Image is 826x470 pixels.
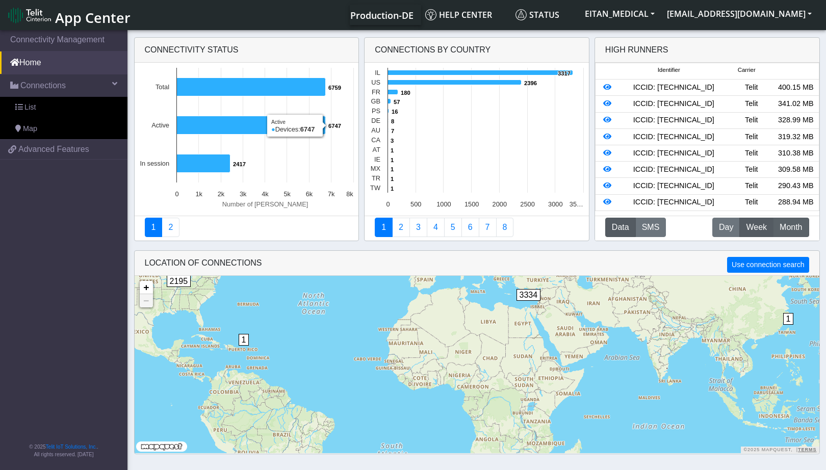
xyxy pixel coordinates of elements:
[773,164,818,175] div: 309.58 MB
[773,132,818,143] div: 319.32 MB
[425,9,492,20] span: Help center
[151,121,169,129] text: Active
[461,218,479,237] a: 14 Days Trend
[372,174,380,182] text: TR
[658,66,680,74] span: Identifier
[773,82,818,93] div: 400.15 MB
[394,99,400,105] text: 57
[135,38,359,63] div: Connectivity status
[391,147,394,153] text: 1
[371,136,380,144] text: CA
[391,118,394,124] text: 8
[195,190,202,198] text: 1k
[391,186,394,192] text: 1
[283,190,291,198] text: 5k
[175,190,178,198] text: 0
[712,218,740,237] button: Day
[140,294,153,307] a: Zoom out
[350,9,414,21] span: Production-DE
[155,83,169,91] text: Total
[464,200,479,208] text: 1500
[327,190,334,198] text: 7k
[167,275,191,287] span: 2195
[8,4,129,26] a: App Center
[222,200,308,208] text: Number of [PERSON_NAME]
[515,9,559,20] span: Status
[558,70,571,76] text: 3317
[392,218,410,237] a: Carrier
[20,80,66,92] span: Connections
[783,313,793,344] div: 1
[140,160,169,167] text: In session
[746,221,767,233] span: Week
[783,313,794,325] span: 1
[371,165,381,172] text: MX
[517,289,541,301] span: 3334
[391,166,394,172] text: 1
[436,200,451,208] text: 1000
[521,200,535,208] text: 2500
[729,132,773,143] div: Telit
[618,164,729,175] div: ICCID: [TECHNICAL_ID]
[773,218,809,237] button: Month
[371,79,380,86] text: US
[145,218,163,237] a: Connectivity status
[262,190,269,198] text: 4k
[729,115,773,126] div: Telit
[719,221,733,233] span: Day
[618,115,729,126] div: ICCID: [TECHNICAL_ID]
[773,180,818,192] div: 290.43 MB
[375,218,579,237] nav: Summary paging
[386,200,390,208] text: 0
[365,38,589,63] div: Connections By Country
[570,200,583,208] text: 35…
[23,123,37,135] span: Map
[579,5,661,23] button: EITAN_MEDICAL
[372,107,380,115] text: PS
[18,143,89,155] span: Advanced Features
[350,5,413,25] a: Your current platform instance
[618,197,729,208] div: ICCID: [TECHNICAL_ID]
[729,148,773,159] div: Telit
[618,132,729,143] div: ICCID: [TECHNICAL_ID]
[661,5,818,23] button: [EMAIL_ADDRESS][DOMAIN_NAME]
[425,9,436,20] img: knowledge.svg
[479,218,497,237] a: Zero Session
[773,148,818,159] div: 310.38 MB
[421,5,511,25] a: Help center
[548,200,562,208] text: 3000
[233,161,246,167] text: 2417
[515,9,527,20] img: status.svg
[410,200,421,208] text: 500
[729,82,773,93] div: Telit
[773,98,818,110] div: 341.02 MB
[739,218,773,237] button: Week
[635,218,666,237] button: SMS
[375,69,380,76] text: IL
[375,218,393,237] a: Connections By Country
[374,155,380,163] text: IE
[524,80,537,86] text: 2396
[618,82,729,93] div: ICCID: [TECHNICAL_ID]
[618,148,729,159] div: ICCID: [TECHNICAL_ID]
[328,123,341,129] text: 6747
[493,200,507,208] text: 2000
[729,98,773,110] div: Telit
[8,7,51,23] img: logo-telit-cinterion-gw-new.png
[496,218,514,237] a: Not Connected for 30 days
[371,97,381,105] text: GB
[773,115,818,126] div: 328.99 MB
[729,180,773,192] div: Telit
[798,447,817,452] a: Terms
[409,218,427,237] a: Usage per Country
[55,8,131,27] span: App Center
[392,109,398,115] text: 16
[372,88,380,96] text: FR
[391,157,394,163] text: 1
[511,5,579,25] a: Status
[780,221,802,233] span: Month
[738,66,756,74] span: Carrier
[605,44,668,56] div: High Runners
[391,128,394,134] text: 7
[346,190,353,198] text: 8k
